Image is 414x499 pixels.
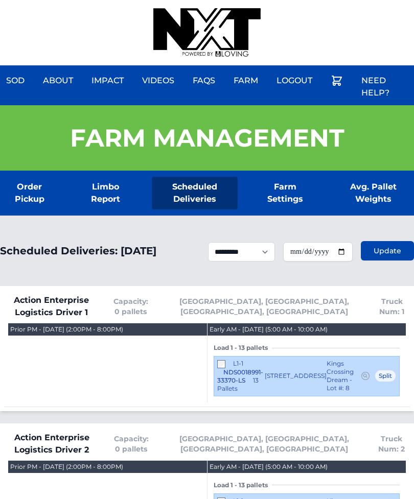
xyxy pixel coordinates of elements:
[375,370,396,382] span: Split
[167,434,361,454] span: [GEOGRAPHIC_DATA], [GEOGRAPHIC_DATA], [GEOGRAPHIC_DATA], [GEOGRAPHIC_DATA]
[327,360,360,392] span: Kings Crossing Dream - Lot #: 8
[217,376,259,392] span: 13 Pallets
[37,68,79,93] a: About
[233,360,243,367] span: L1-1
[254,177,316,209] a: Farm Settings
[210,325,328,334] div: Early AM - [DATE] (5:00 AM - 10:00 AM)
[111,296,150,317] span: Capacity: 0 pallets
[374,246,401,256] span: Update
[70,126,344,150] h1: Farm Management
[85,68,130,93] a: Impact
[136,68,180,93] a: Videos
[153,8,261,57] img: nextdaysod.com Logo
[214,481,272,489] span: Load 1 - 13 pallets
[332,177,414,209] a: Avg. Pallet Weights
[76,177,136,209] a: Limbo Report
[227,68,264,93] a: Farm
[217,368,263,384] span: NDS0018991-33370-LS
[265,372,327,380] span: [STREET_ADDRESS]
[187,68,221,93] a: FAQs
[8,294,95,319] span: Action Enterprise Logistics Driver 1
[378,296,406,317] span: Truck Num: 1
[210,463,328,471] div: Early AM - [DATE] (5:00 AM - 10:00 AM)
[152,177,238,209] a: Scheduled Deliveries
[167,296,362,317] span: [GEOGRAPHIC_DATA], [GEOGRAPHIC_DATA], [GEOGRAPHIC_DATA], [GEOGRAPHIC_DATA]
[270,68,318,93] a: Logout
[10,463,123,471] div: Prior PM - [DATE] (2:00PM - 8:00PM)
[361,241,414,260] button: Update
[111,434,151,454] span: Capacity: 0 pallets
[214,344,272,352] span: Load 1 - 13 pallets
[8,432,95,456] span: Action Enterprise Logistics Driver 2
[10,325,123,334] div: Prior PM - [DATE] (2:00PM - 8:00PM)
[355,68,414,105] a: Need Help?
[377,434,406,454] span: Truck Num: 2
